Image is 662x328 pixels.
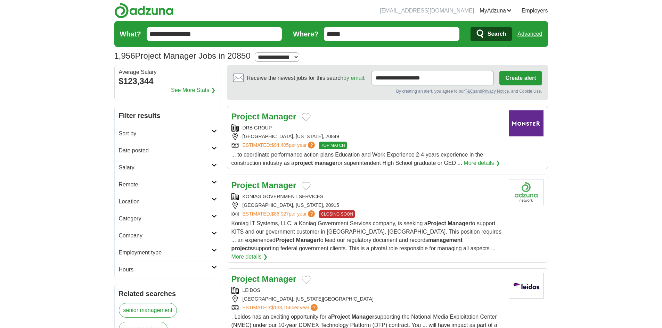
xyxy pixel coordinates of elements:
a: More details ❯ [231,253,268,261]
strong: Manager [448,220,471,226]
span: 1,956 [114,50,135,62]
div: KONIAG GOVERNMENT SERVICES [231,193,503,200]
a: Project Manager [231,180,296,190]
img: Company logo [509,179,544,205]
div: By creating an alert, you agree to our and , and Cookie Use. [233,88,542,94]
a: ESTIMATED:$138,156per year? [243,304,319,311]
h2: Employment type [119,249,212,257]
span: $86,027 [271,211,289,217]
h2: Sort by [119,129,212,138]
div: $123,344 [119,75,217,87]
span: ? [308,142,315,149]
a: See More Stats ❯ [171,86,215,94]
div: DRB GROUP [231,124,503,132]
a: Salary [115,159,221,176]
a: Company [115,227,221,244]
a: Privacy Notice [482,89,509,94]
button: Add to favorite jobs [302,276,311,284]
a: Project Manager [231,274,296,284]
strong: projects [231,245,253,251]
div: [GEOGRAPHIC_DATA], [US_STATE], 20849 [231,133,503,140]
strong: Manager [262,180,296,190]
strong: Project [231,274,260,284]
strong: Project [427,220,446,226]
h2: Remote [119,180,212,189]
strong: Manager [352,314,375,320]
img: Adzuna logo [114,3,173,18]
span: CLOSING SOON [319,210,355,218]
a: senior management [119,303,177,318]
strong: Manager [296,237,319,243]
img: Company logo [509,110,544,136]
a: Remote [115,176,221,193]
label: Where? [293,29,318,39]
a: LEIDOS [243,287,260,293]
a: Project Manager [231,112,296,121]
a: Location [115,193,221,210]
strong: Project [331,314,350,320]
h2: Location [119,197,212,206]
span: Search [488,27,506,41]
button: Add to favorite jobs [302,182,311,190]
h2: Company [119,232,212,240]
h2: Hours [119,266,212,274]
a: Employment type [115,244,221,261]
a: Hours [115,261,221,278]
strong: Project [231,180,260,190]
h2: Filter results [115,106,221,125]
a: More details ❯ [464,159,500,167]
span: $94,405 [271,142,289,148]
a: Date posted [115,142,221,159]
strong: Project [276,237,294,243]
h1: Project Manager Jobs in 20850 [114,51,251,60]
a: by email [343,75,364,81]
strong: Project [231,112,260,121]
a: ESTIMATED:$86,027per year? [243,210,317,218]
strong: Manager [262,274,296,284]
a: Employers [522,7,548,15]
a: Advanced [517,27,542,41]
span: $138,156 [271,305,291,310]
span: ? [311,304,318,311]
div: [GEOGRAPHIC_DATA], [US_STATE], 20915 [231,202,503,209]
h2: Related searches [119,288,217,299]
span: TOP MATCH [319,142,346,149]
a: ESTIMATED:$94,405per year? [243,142,317,149]
strong: manager [314,160,338,166]
span: ... to coordinate performance action plans Education and Work Experience 2-4 years experience in ... [231,152,483,166]
span: ? [308,210,315,217]
a: Category [115,210,221,227]
h2: Salary [119,163,212,172]
a: MyAdzuna [480,7,512,15]
h2: Category [119,215,212,223]
button: Search [471,27,512,41]
strong: Manager [262,112,296,121]
div: [GEOGRAPHIC_DATA], [US_STATE][GEOGRAPHIC_DATA] [231,295,503,303]
a: Sort by [115,125,221,142]
div: Average Salary [119,69,217,75]
img: Leidos logo [509,273,544,299]
strong: management [428,237,463,243]
span: Receive the newest jobs for this search : [247,74,366,82]
strong: project [294,160,313,166]
a: T&Cs [465,89,475,94]
button: Create alert [499,71,542,85]
label: What? [120,29,141,39]
h2: Date posted [119,146,212,155]
button: Add to favorite jobs [302,113,311,121]
span: Koniag IT Systems, LLC, a Koniag Government Services company, is seeking a to support KITS and ou... [231,220,501,251]
li: [EMAIL_ADDRESS][DOMAIN_NAME] [380,7,474,15]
